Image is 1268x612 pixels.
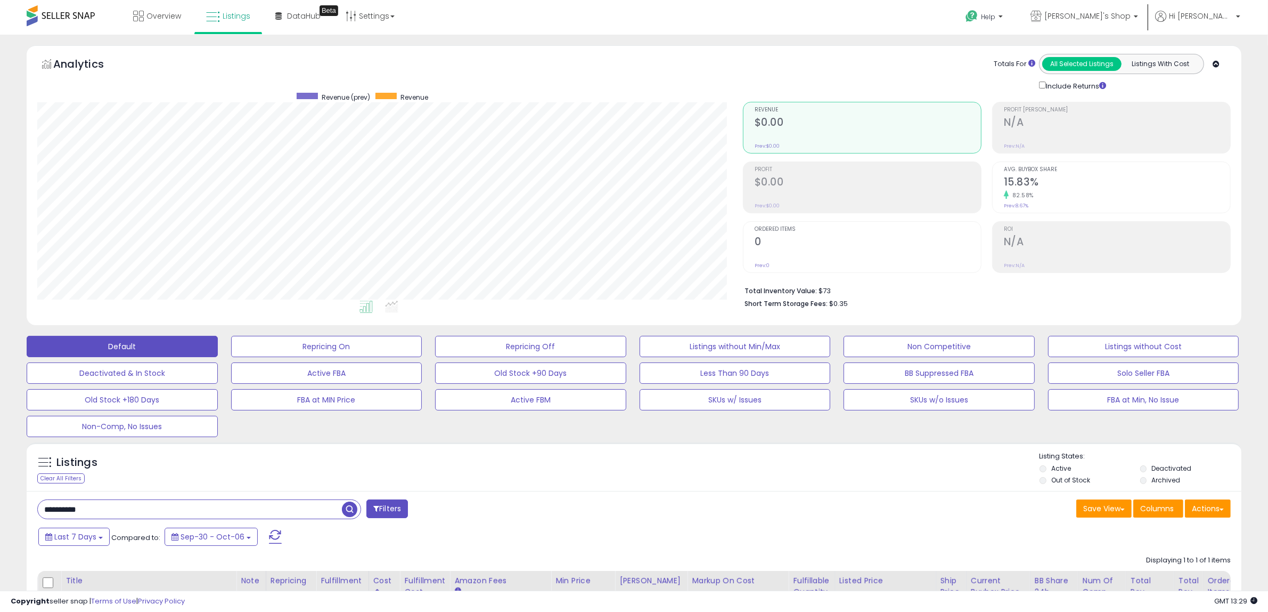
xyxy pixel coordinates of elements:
button: BB Suppressed FBA [844,363,1035,384]
button: Repricing Off [435,336,626,357]
button: Repricing On [231,336,422,357]
a: Terms of Use [91,596,136,606]
div: Current Buybox Price [971,575,1026,598]
div: Amazon Fees [454,575,546,586]
div: Repricing [271,575,312,586]
div: Fulfillment Cost [404,575,445,598]
div: Include Returns [1031,79,1119,91]
h2: 0 [755,236,981,250]
label: Deactivated [1152,464,1192,473]
button: Listings without Cost [1048,336,1239,357]
button: All Selected Listings [1042,57,1122,71]
span: Listings [223,11,250,21]
small: 82.58% [1009,191,1034,199]
a: Help [957,2,1013,35]
div: Note [241,575,261,586]
div: Min Price [555,575,610,586]
h2: 15.83% [1004,176,1230,190]
span: 2025-10-14 13:29 GMT [1214,596,1257,606]
div: Displaying 1 to 1 of 1 items [1146,555,1231,566]
div: BB Share 24h. [1035,575,1074,598]
div: Total Rev. [1131,575,1169,598]
i: Get Help [965,10,978,23]
small: Prev: $0.00 [755,203,780,209]
div: [PERSON_NAME] [619,575,683,586]
div: Markup on Cost [692,575,784,586]
div: Cost [373,575,396,586]
b: Total Inventory Value: [745,286,817,295]
button: Default [27,336,218,357]
button: Old Stock +90 Days [435,363,626,384]
a: Hi [PERSON_NAME] [1155,11,1240,35]
li: $73 [745,284,1223,296]
button: Less Than 90 Days [640,363,831,384]
span: Revenue [755,107,981,113]
div: Tooltip anchor [320,5,338,16]
label: Active [1051,464,1071,473]
label: Out of Stock [1051,476,1090,485]
div: Fulfillable Quantity [793,575,830,598]
span: Compared to: [111,533,160,543]
div: Num of Comp. [1083,575,1122,598]
button: Columns [1133,500,1183,518]
span: Overview [146,11,181,21]
label: Archived [1152,476,1181,485]
button: Non-Comp, No Issues [27,416,218,437]
b: Short Term Storage Fees: [745,299,828,308]
button: SKUs w/o Issues [844,389,1035,410]
small: Prev: N/A [1004,262,1025,269]
span: Profit [PERSON_NAME] [1004,107,1230,113]
h2: N/A [1004,236,1230,250]
button: Actions [1185,500,1231,518]
div: seller snap | | [11,597,185,607]
h2: N/A [1004,116,1230,131]
div: Clear All Filters [37,473,85,484]
p: Listing States: [1040,452,1241,462]
div: Totals For [994,59,1035,69]
small: Prev: N/A [1004,143,1025,149]
span: Avg. Buybox Share [1004,167,1230,173]
strong: Copyright [11,596,50,606]
div: Title [66,575,232,586]
button: Sep-30 - Oct-06 [165,528,258,546]
button: Old Stock +180 Days [27,389,218,410]
h2: $0.00 [755,116,981,131]
button: Filters [366,500,408,518]
div: Listed Price [839,575,931,586]
span: $0.35 [829,299,848,309]
button: FBA at Min, No Issue [1048,389,1239,410]
div: Fulfillment [321,575,364,586]
button: Active FBA [231,363,422,384]
button: Listings without Min/Max [640,336,831,357]
button: SKUs w/ Issues [640,389,831,410]
span: Hi [PERSON_NAME] [1169,11,1233,21]
small: Prev: 8.67% [1004,203,1028,209]
small: Prev: $0.00 [755,143,780,149]
span: DataHub [287,11,321,21]
span: Last 7 Days [54,532,96,542]
span: Help [981,12,995,21]
h5: Listings [56,455,97,470]
button: Active FBM [435,389,626,410]
button: Non Competitive [844,336,1035,357]
button: Solo Seller FBA [1048,363,1239,384]
div: Ship Price [940,575,962,598]
button: Deactivated & In Stock [27,363,218,384]
button: FBA at MIN Price [231,389,422,410]
a: Privacy Policy [138,596,185,606]
small: Prev: 0 [755,262,770,269]
span: [PERSON_NAME]'s Shop [1044,11,1131,21]
span: Revenue (prev) [322,93,370,102]
h2: $0.00 [755,176,981,190]
button: Save View [1076,500,1132,518]
span: Sep-30 - Oct-06 [181,532,244,542]
span: Ordered Items [755,227,981,232]
div: Ordered Items [1208,575,1247,598]
span: ROI [1004,227,1230,232]
button: Last 7 Days [38,528,110,546]
span: Columns [1140,503,1174,514]
span: Profit [755,167,981,173]
div: Total Rev. Diff. [1179,575,1199,609]
h5: Analytics [53,57,125,74]
button: Listings With Cost [1121,57,1200,71]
